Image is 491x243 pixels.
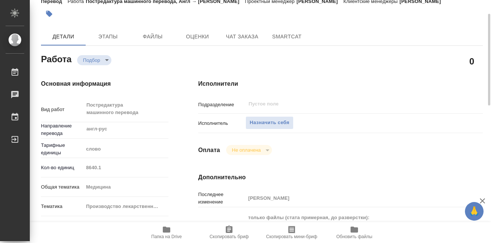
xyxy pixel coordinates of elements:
p: Вид работ [41,106,83,113]
button: Не оплачена [230,147,263,153]
p: Последнее изменение [198,191,245,206]
span: Оценки [180,32,215,41]
span: Файлы [135,32,171,41]
p: Кол-во единиц [41,164,83,171]
h4: Оплата [198,146,220,155]
input: Пустое поле [83,162,168,173]
button: Папка на Drive [135,222,198,243]
h2: Работа [41,52,72,65]
p: Тематика [41,203,83,210]
span: Обновить файлы [336,234,373,239]
p: Тарифные единицы [41,142,83,157]
p: Подразделение [198,101,245,108]
button: Подбор [81,57,102,63]
div: Подбор [226,145,272,155]
h4: Исполнители [198,79,483,88]
div: слово [83,143,168,155]
input: Пустое поле [245,193,459,203]
span: Папка на Drive [151,234,182,239]
span: Скопировать бриф [209,234,248,239]
input: Пустое поле [248,100,441,108]
button: Назначить себя [245,116,293,129]
div: Производство лекарственных препаратов [83,200,168,213]
button: Добавить тэг [41,6,57,22]
button: Обновить файлы [323,222,386,243]
p: Общая тематика [41,183,83,191]
span: Детали [45,32,81,41]
p: Направление перевода [41,122,83,137]
span: Назначить себя [250,119,289,127]
h4: Дополнительно [198,173,483,182]
span: SmartCat [269,32,305,41]
p: Исполнитель [198,120,245,127]
span: Этапы [90,32,126,41]
button: Скопировать мини-бриф [260,222,323,243]
button: Скопировать бриф [198,222,260,243]
span: Чат заказа [224,32,260,41]
h4: Основная информация [41,79,168,88]
div: Медицина [83,181,168,193]
span: 🙏 [468,203,481,219]
h2: 0 [469,55,474,67]
button: 🙏 [465,202,484,221]
div: Подбор [77,55,111,65]
span: Скопировать мини-бриф [266,234,317,239]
